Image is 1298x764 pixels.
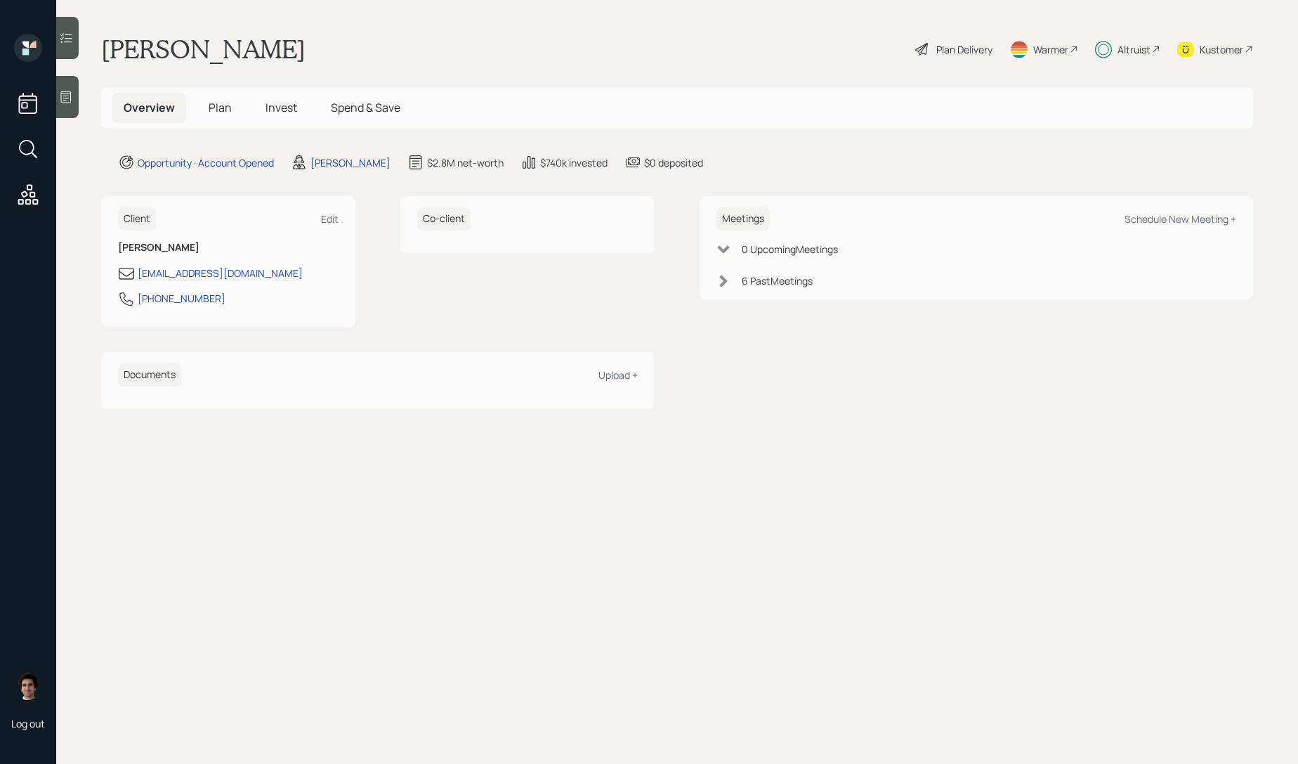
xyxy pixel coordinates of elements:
[417,207,471,231] h6: Co-client
[742,242,838,257] div: 0 Upcoming Meeting s
[1117,42,1150,57] div: Altruist
[1125,212,1236,226] div: Schedule New Meeting +
[14,672,42,700] img: harrison-schaefer-headshot-2.png
[598,368,638,382] div: Upload +
[11,717,45,730] div: Log out
[644,155,703,170] div: $0 deposited
[540,155,608,170] div: $740k invested
[209,100,232,115] span: Plan
[936,42,992,57] div: Plan Delivery
[716,207,770,231] h6: Meetings
[265,100,297,115] span: Invest
[118,363,181,387] h6: Documents
[331,100,400,115] span: Spend & Save
[138,266,303,280] div: [EMAIL_ADDRESS][DOMAIN_NAME]
[118,207,156,231] h6: Client
[101,34,306,65] h1: [PERSON_NAME]
[321,212,339,226] div: Edit
[138,291,225,306] div: [PHONE_NUMBER]
[138,155,274,170] div: Opportunity · Account Opened
[1200,42,1243,57] div: Kustomer
[310,155,391,170] div: [PERSON_NAME]
[118,242,339,254] h6: [PERSON_NAME]
[124,100,175,115] span: Overview
[1033,42,1068,57] div: Warmer
[742,273,813,288] div: 6 Past Meeting s
[427,155,504,170] div: $2.8M net-worth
